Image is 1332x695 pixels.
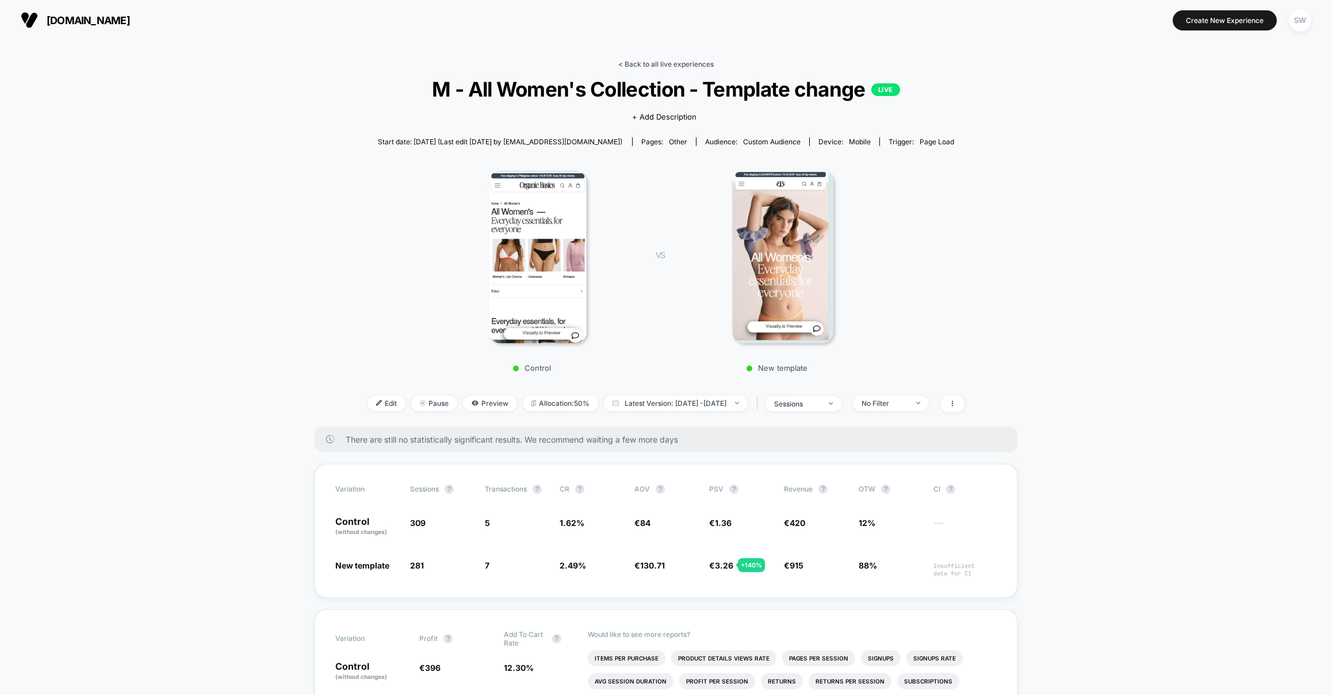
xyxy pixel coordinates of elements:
[588,650,665,666] li: Items Per Purchase
[368,396,405,411] span: Edit
[732,171,833,343] img: New template main
[335,517,399,536] p: Control
[640,518,650,528] span: 84
[784,485,813,493] span: Revenue
[575,485,584,494] button: ?
[809,137,879,146] span: Device:
[420,400,426,406] img: end
[782,650,855,666] li: Pages Per Session
[743,137,801,146] span: Custom Audience
[552,634,561,643] button: ?
[411,396,457,411] span: Pause
[933,562,997,577] span: Insufficient data for CI
[871,83,900,96] p: LIVE
[634,560,665,570] span: €
[829,402,833,405] img: end
[485,518,490,528] span: 5
[881,485,890,494] button: ?
[774,400,820,408] div: sessions
[560,485,569,493] span: CR
[634,518,650,528] span: €
[485,560,489,570] span: 7
[705,137,801,146] div: Audience:
[640,560,665,570] span: 130.71
[933,485,997,494] span: CI
[862,399,908,408] div: No Filter
[335,673,387,680] span: (without changes)
[335,560,389,570] span: New template
[17,11,133,29] button: [DOMAIN_NAME]
[916,402,920,404] img: end
[889,137,954,146] div: Trigger:
[410,518,426,528] span: 309
[859,560,877,570] span: 88%
[897,673,959,689] li: Subscriptions
[588,673,673,689] li: Avg Session Duration
[859,485,922,494] span: OTW
[523,396,598,411] span: Allocation: 50%
[715,518,732,528] span: 1.36
[410,560,424,570] span: 281
[679,673,755,689] li: Profit Per Session
[618,60,714,68] a: < Back to all live experiences
[729,485,738,494] button: ?
[818,485,828,494] button: ?
[920,137,954,146] span: Page Load
[634,485,650,493] span: AOV
[1173,10,1277,30] button: Create New Experience
[715,560,733,570] span: 3.26
[1289,9,1311,32] div: SW
[397,77,935,101] span: M - All Women's Collection - Template change
[849,137,871,146] span: mobile
[419,634,438,643] span: Profit
[784,518,805,528] span: €
[335,662,408,681] p: Control
[906,650,963,666] li: Signups Rate
[613,400,619,406] img: calendar
[410,485,439,493] span: Sessions
[531,400,536,406] img: rebalance
[335,485,399,494] span: Variation
[604,396,748,411] span: Latest Version: [DATE] - [DATE]
[933,520,997,536] span: ---
[632,112,696,123] span: + Add Description
[560,560,586,570] span: 2.49 %
[735,402,739,404] img: end
[504,663,534,673] span: 12.30 %
[419,663,441,673] span: €
[504,630,546,647] span: Add To Cart Rate
[790,560,803,570] span: 915
[335,528,387,535] span: (without changes)
[47,14,130,26] span: [DOMAIN_NAME]
[809,673,891,689] li: Returns Per Session
[588,630,997,639] p: Would like to see more reports?
[709,485,724,493] span: PSV
[376,400,382,406] img: edit
[445,485,454,494] button: ?
[431,363,633,373] p: Control
[346,435,994,444] span: There are still no statistically significant results. We recommend waiting a few more days
[738,558,765,572] div: + 140 %
[463,396,517,411] span: Preview
[946,485,955,494] button: ?
[489,171,587,343] img: Control main
[709,518,732,528] span: €
[669,137,687,146] span: other
[676,363,878,373] p: New template
[790,518,805,528] span: 420
[560,518,584,528] span: 1.62 %
[443,634,453,643] button: ?
[335,630,399,647] span: Variation
[709,560,733,570] span: €
[378,137,622,146] span: Start date: [DATE] (Last edit [DATE] by [EMAIL_ADDRESS][DOMAIN_NAME])
[859,518,875,528] span: 12%
[641,137,687,146] div: Pages:
[861,650,901,666] li: Signups
[425,663,441,673] span: 396
[656,485,665,494] button: ?
[533,485,542,494] button: ?
[784,560,803,570] span: €
[1285,9,1315,32] button: SW
[671,650,776,666] li: Product Details Views Rate
[485,485,527,493] span: Transactions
